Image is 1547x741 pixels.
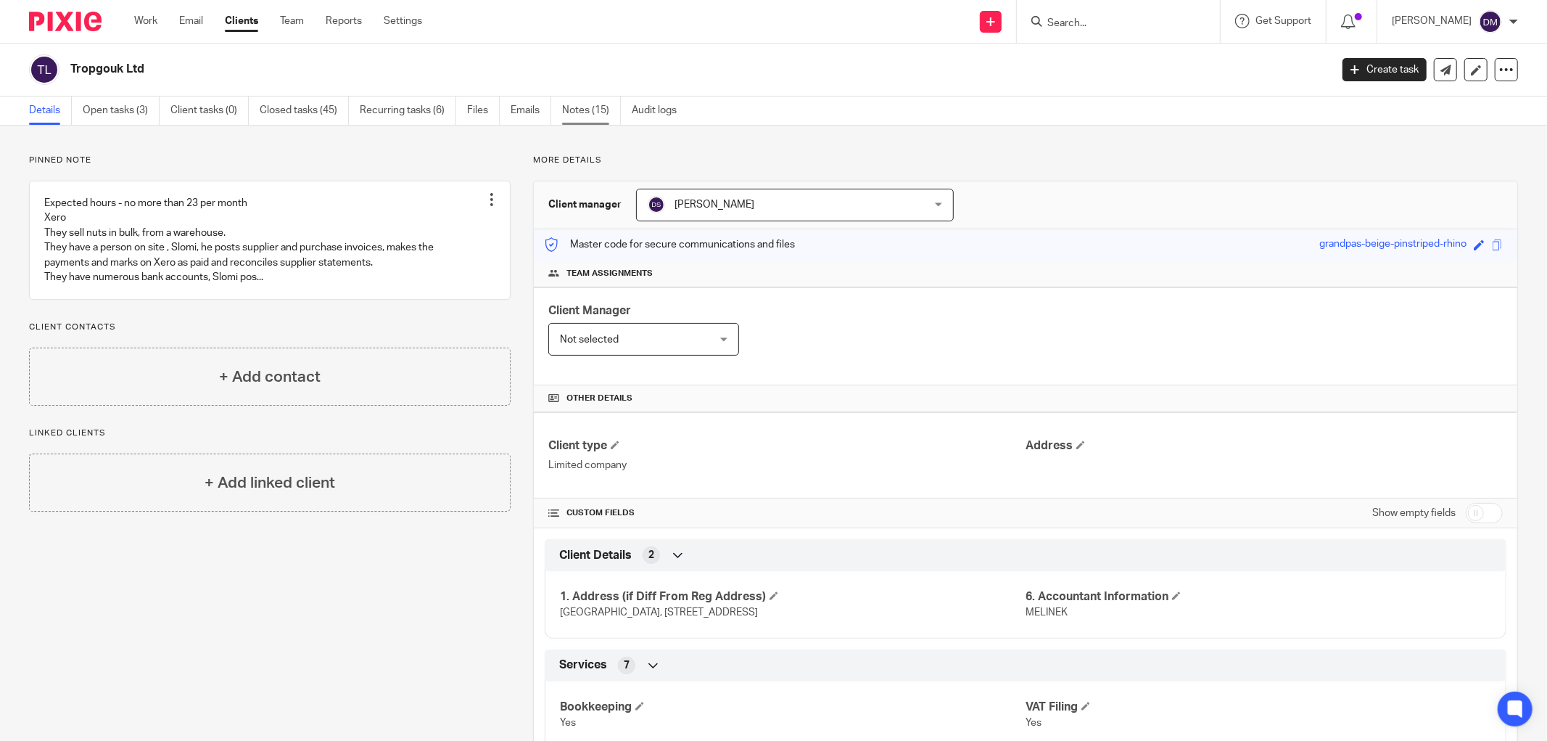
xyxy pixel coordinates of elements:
a: Emails [511,97,551,125]
img: svg%3E [648,196,665,213]
h4: Client type [548,438,1026,454]
a: Settings [384,14,422,28]
a: Open tasks (3) [83,97,160,125]
a: Closed tasks (45) [260,97,349,125]
img: svg%3E [29,54,59,85]
span: Other details [566,393,632,404]
span: [PERSON_NAME] [675,200,754,210]
span: Get Support [1255,16,1311,26]
h4: 6. Accountant Information [1026,589,1491,605]
h3: Client manager [548,197,622,212]
h4: Address [1026,438,1503,454]
a: Work [134,14,157,28]
span: Yes [560,718,576,728]
p: Pinned note [29,155,511,166]
span: Team assignments [566,268,653,279]
span: Services [559,658,607,673]
a: Create task [1342,58,1427,81]
label: Show empty fields [1372,506,1456,520]
a: Details [29,97,72,125]
h2: Tropgouk Ltd [70,62,1070,77]
a: Email [179,14,203,28]
a: Files [467,97,500,125]
h4: VAT Filing [1026,700,1491,715]
img: Pixie [29,12,102,31]
a: Team [280,14,304,28]
input: Search [1046,17,1176,30]
p: Client contacts [29,322,511,333]
span: Yes [1026,718,1041,728]
div: grandpas-beige-pinstriped-rhino [1319,237,1466,253]
span: 7 [624,658,630,673]
a: Reports [326,14,362,28]
p: Limited company [548,458,1026,472]
a: Recurring tasks (6) [360,97,456,125]
span: MELINEK [1026,607,1068,618]
span: Client Details [559,548,632,563]
a: Audit logs [632,97,688,125]
p: Master code for secure communications and files [545,237,795,252]
a: Clients [225,14,258,28]
a: Notes (15) [562,97,621,125]
img: svg%3E [1479,10,1502,33]
a: Client tasks (0) [170,97,249,125]
h4: + Add linked client [205,472,335,494]
h4: + Add contact [219,366,321,388]
p: More details [533,155,1518,166]
span: [GEOGRAPHIC_DATA], [STREET_ADDRESS] [560,607,758,618]
h4: CUSTOM FIELDS [548,507,1026,519]
span: 2 [648,548,654,562]
span: Client Manager [548,305,631,316]
p: [PERSON_NAME] [1392,14,1472,28]
span: Not selected [560,335,619,345]
h4: Bookkeeping [560,700,1026,715]
p: Linked clients [29,427,511,439]
h4: 1. Address (if Diff From Reg Address) [560,589,1026,605]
